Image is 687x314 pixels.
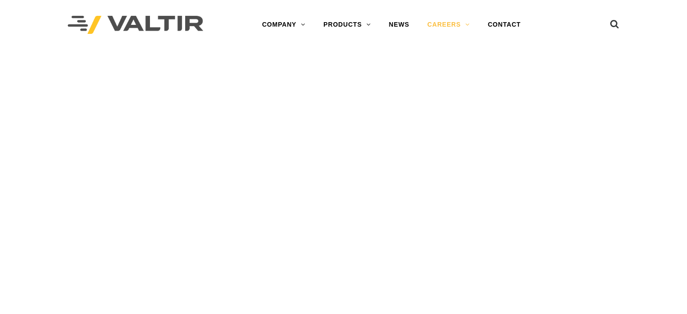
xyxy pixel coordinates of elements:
[418,16,479,34] a: CAREERS
[314,16,380,34] a: PRODUCTS
[253,16,314,34] a: COMPANY
[68,16,203,34] img: Valtir
[380,16,418,34] a: NEWS
[479,16,530,34] a: CONTACT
